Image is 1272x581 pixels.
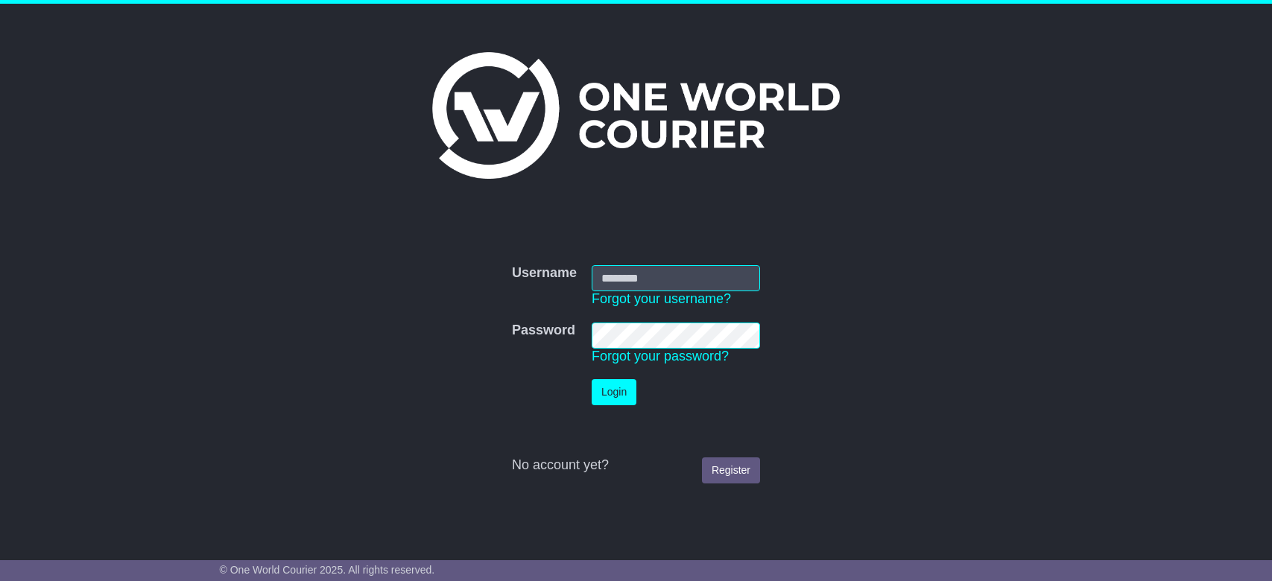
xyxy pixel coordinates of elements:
[512,265,577,282] label: Username
[220,564,435,576] span: © One World Courier 2025. All rights reserved.
[702,457,760,483] a: Register
[592,291,731,306] a: Forgot your username?
[592,349,729,363] a: Forgot your password?
[592,379,636,405] button: Login
[512,323,575,339] label: Password
[432,52,839,179] img: One World
[512,457,760,474] div: No account yet?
